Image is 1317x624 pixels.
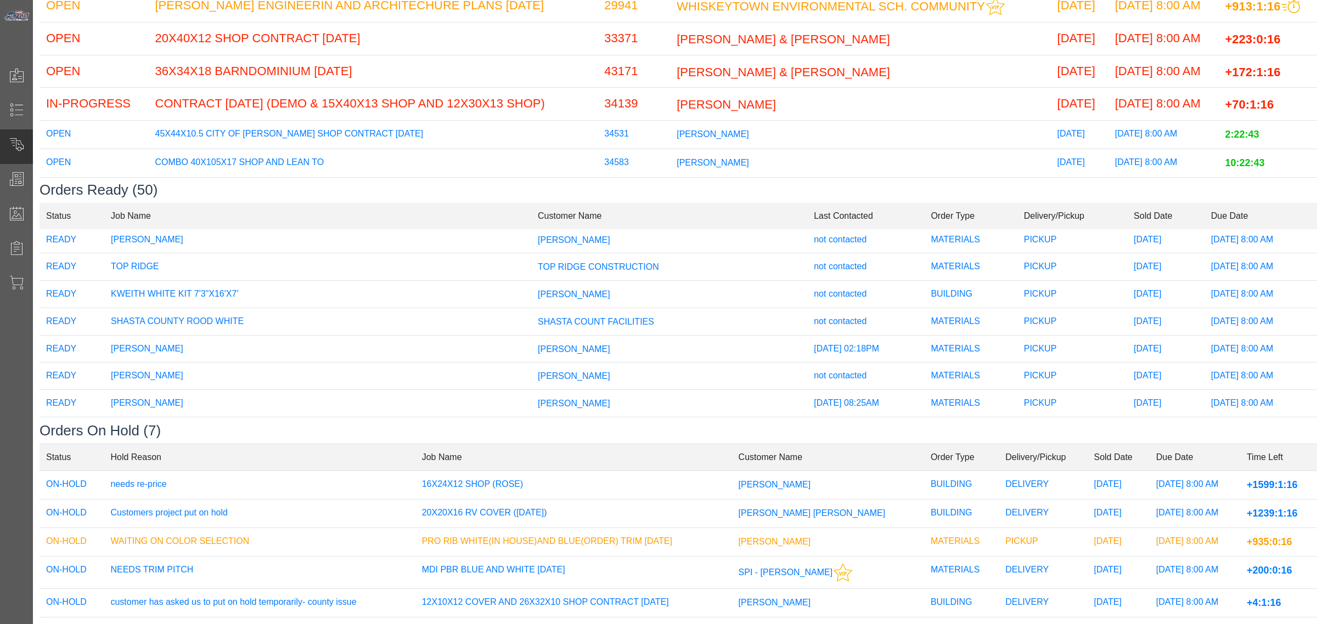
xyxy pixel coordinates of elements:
[924,253,1017,281] td: MATERIALS
[999,500,1087,528] td: DELIVERY
[1017,253,1127,281] td: PICKUP
[999,589,1087,617] td: DELIVERY
[924,500,999,528] td: BUILDING
[149,178,598,206] td: [PERSON_NAME] & [PERSON_NAME]
[40,557,104,589] td: ON-HOLD
[807,253,924,281] td: not contacted
[40,417,104,444] td: READY
[1127,362,1205,390] td: [DATE]
[104,281,531,308] td: KWEITH WHITE KIT 7'3"X16'X7'
[924,226,1017,253] td: MATERIALS
[531,202,807,229] td: Customer Name
[1150,557,1240,589] td: [DATE] 8:00 AM
[924,557,999,589] td: MATERIALS
[1127,202,1205,229] td: Sold Date
[924,417,1017,444] td: MATERIALS
[1127,308,1205,335] td: [DATE]
[924,362,1017,390] td: MATERIALS
[1247,597,1281,608] span: +4:1:16
[1150,528,1240,557] td: [DATE] 8:00 AM
[415,471,732,500] td: 16X24X12 SHOP (ROSE)
[40,471,104,500] td: ON-HOLD
[149,88,598,121] td: CONTRACT [DATE] (DEMO & 15X40X13 SHOP AND 12X30X13 SHOP)
[924,444,999,471] td: Order Type
[807,335,924,362] td: [DATE] 02:18PM
[3,10,31,22] img: Metals Direct Inc Logo
[104,557,415,589] td: NEEDS TRIM PITCH
[1205,390,1317,417] td: [DATE] 8:00 AM
[924,589,999,617] td: BUILDING
[807,308,924,335] td: not contacted
[538,317,654,326] span: SHASTA COUNT FACILITIES
[1150,471,1240,500] td: [DATE] 8:00 AM
[415,557,732,589] td: MDI PBR BLUE AND WHITE [DATE]
[1017,362,1127,390] td: PICKUP
[1087,444,1149,471] td: Sold Date
[739,568,833,577] span: SPI - [PERSON_NAME]
[104,589,415,617] td: customer has asked us to put on hold temporarily- county issue
[999,557,1087,589] td: DELIVERY
[538,344,610,353] span: [PERSON_NAME]
[739,598,811,607] span: [PERSON_NAME]
[40,181,1317,198] h3: Orders Ready (50)
[104,308,531,335] td: SHASTA COUNTY ROOD WHITE
[924,390,1017,417] td: MATERIALS
[1108,88,1219,121] td: [DATE] 8:00 AM
[149,55,598,88] td: 36X34X18 BARNDOMINIUM [DATE]
[538,290,610,299] span: [PERSON_NAME]
[807,390,924,417] td: [DATE] 08:25AM
[40,55,149,88] td: OPEN
[40,444,104,471] td: Status
[598,149,670,178] td: 34583
[40,528,104,557] td: ON-HOLD
[1127,390,1205,417] td: [DATE]
[739,508,886,518] span: [PERSON_NAME] [PERSON_NAME]
[104,226,531,253] td: [PERSON_NAME]
[1150,500,1240,528] td: [DATE] 8:00 AM
[538,235,610,244] span: [PERSON_NAME]
[1127,226,1205,253] td: [DATE]
[149,121,598,149] td: 45X44X10.5 CITY OF [PERSON_NAME] SHOP CONTRACT [DATE]
[598,55,670,88] td: 43171
[1225,98,1274,111] span: +70:1:16
[1247,565,1292,576] span: +200:0:16
[834,563,852,582] img: This customer should be prioritized
[1205,417,1317,444] td: [DATE] 8:00 AM
[1205,281,1317,308] td: [DATE] 8:00 AM
[149,149,598,178] td: COMBO 40X105X17 SHOP AND LEAN TO
[104,390,531,417] td: [PERSON_NAME]
[1205,335,1317,362] td: [DATE] 8:00 AM
[104,444,415,471] td: Hold Reason
[1205,226,1317,253] td: [DATE] 8:00 AM
[1205,202,1317,229] td: Due Date
[1205,253,1317,281] td: [DATE] 8:00 AM
[40,121,149,149] td: OPEN
[739,480,811,489] span: [PERSON_NAME]
[40,281,104,308] td: READY
[1247,508,1298,519] span: +1239:1:16
[40,362,104,390] td: READY
[104,471,415,500] td: needs re-price
[1108,178,1219,206] td: [DATE] 8:00 AM
[1087,557,1149,589] td: [DATE]
[104,202,531,229] td: Job Name
[1127,281,1205,308] td: [DATE]
[1051,121,1108,149] td: [DATE]
[1247,479,1298,490] span: +1599:1:16
[924,308,1017,335] td: MATERIALS
[677,98,776,111] span: [PERSON_NAME]
[1087,589,1149,617] td: [DATE]
[598,88,670,121] td: 34139
[40,88,149,121] td: IN-PROGRESS
[1225,32,1281,46] span: +223:0:16
[104,362,531,390] td: [PERSON_NAME]
[40,308,104,335] td: READY
[999,528,1087,557] td: PICKUP
[1127,253,1205,281] td: [DATE]
[999,471,1087,500] td: DELIVERY
[1017,335,1127,362] td: PICKUP
[807,202,924,229] td: Last Contacted
[924,335,1017,362] td: MATERIALS
[40,335,104,362] td: READY
[1051,55,1108,88] td: [DATE]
